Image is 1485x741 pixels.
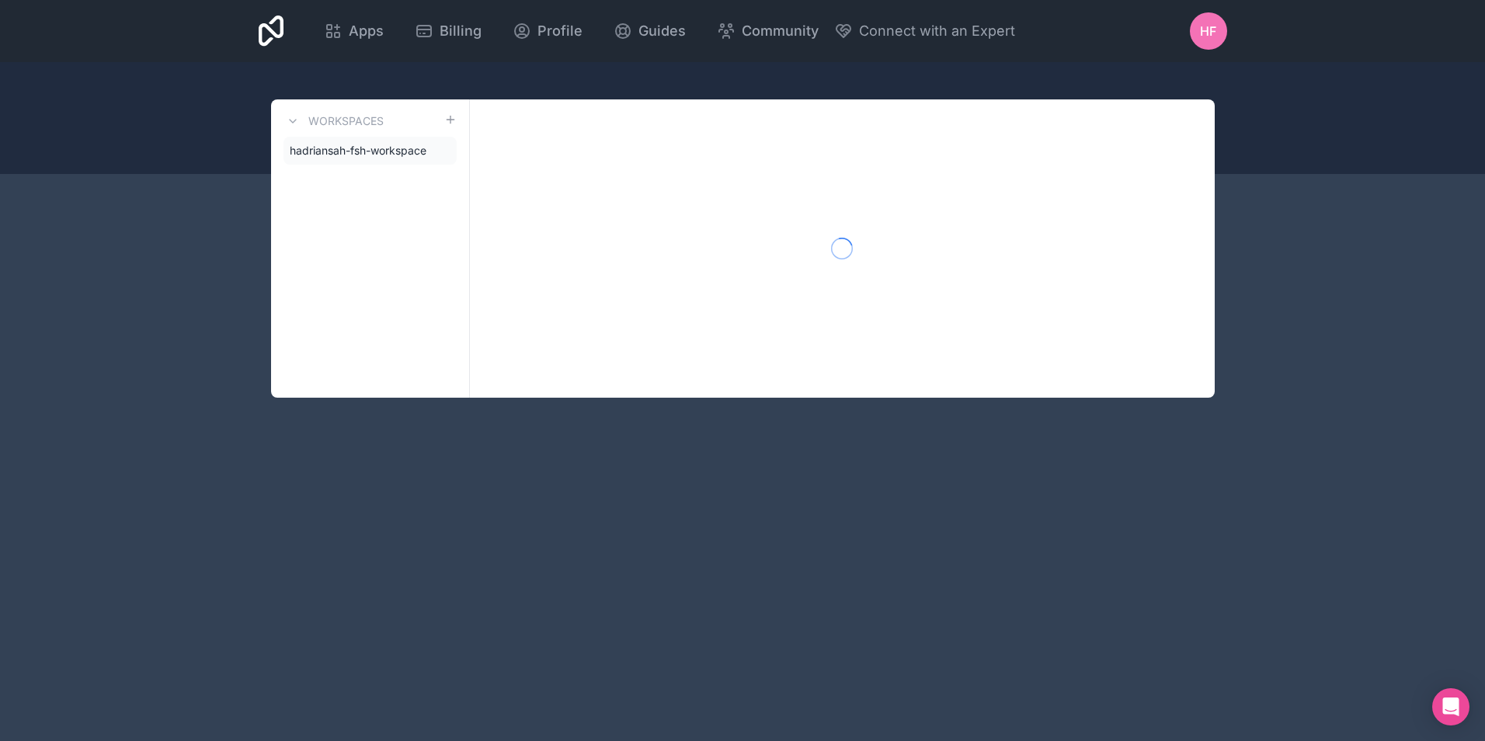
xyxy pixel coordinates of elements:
a: Profile [500,14,595,48]
a: Apps [311,14,396,48]
button: Connect with an Expert [834,20,1015,42]
a: Guides [601,14,698,48]
a: Community [704,14,831,48]
a: Workspaces [283,112,384,130]
span: Guides [638,20,686,42]
span: Apps [349,20,384,42]
span: Community [742,20,819,42]
span: Connect with an Expert [859,20,1015,42]
a: hadriansah-fsh-workspace [283,137,457,165]
span: Billing [440,20,482,42]
a: Billing [402,14,494,48]
span: hf [1200,22,1216,40]
h3: Workspaces [308,113,384,129]
span: hadriansah-fsh-workspace [290,143,426,158]
span: Profile [537,20,583,42]
div: Open Intercom Messenger [1432,688,1469,725]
